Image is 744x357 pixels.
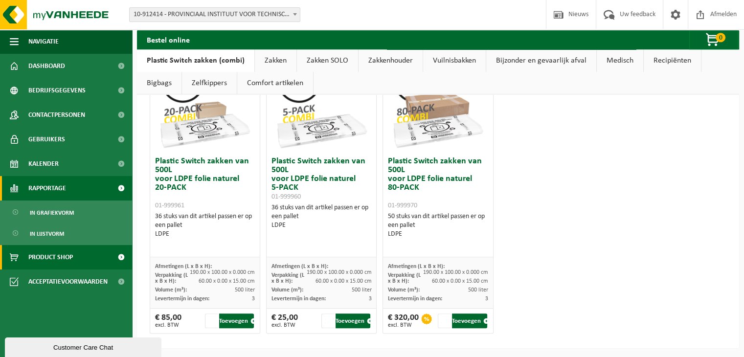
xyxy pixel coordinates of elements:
[388,202,417,209] span: 01-999970
[28,78,86,103] span: Bedrijfsgegevens
[388,322,419,328] span: excl. BTW
[423,49,486,72] a: Vuilnisbakken
[28,54,65,78] span: Dashboard
[235,287,255,293] span: 500 liter
[199,278,255,284] span: 60.00 x 0.00 x 15.00 cm
[28,176,66,201] span: Rapportage
[205,313,218,328] input: 1
[271,221,371,230] div: LDPE
[336,313,370,328] button: Toevoegen
[30,203,74,222] span: In grafiekvorm
[388,157,488,210] h3: Plastic Switch zakken van 500L voor LDPE folie naturel 80-PACK
[271,272,304,284] span: Verpakking (L x B x H):
[438,313,451,328] input: 1
[388,287,420,293] span: Volume (m³):
[359,49,423,72] a: Zakkenhouder
[485,296,488,302] span: 3
[271,264,328,269] span: Afmetingen (L x B x H):
[432,278,488,284] span: 60.00 x 0.00 x 15.00 cm
[155,287,187,293] span: Volume (m³):
[388,264,445,269] span: Afmetingen (L x B x H):
[137,72,181,94] a: Bigbags
[28,29,59,54] span: Navigatie
[388,230,488,239] div: LDPE
[271,157,371,201] h3: Plastic Switch zakken van 500L voor LDPE folie naturel 5-PACK
[190,269,255,275] span: 190.00 x 100.00 x 0.000 cm
[321,313,335,328] input: 1
[155,322,181,328] span: excl. BTW
[155,272,188,284] span: Verpakking (L x B x H):
[30,224,64,243] span: In lijstvorm
[155,230,255,239] div: LDPE
[315,278,371,284] span: 60.00 x 0.00 x 15.00 cm
[255,49,296,72] a: Zakken
[388,296,442,302] span: Levertermijn in dagen:
[28,103,85,127] span: Contactpersonen
[28,127,65,152] span: Gebruikers
[271,296,326,302] span: Levertermijn in dagen:
[155,264,212,269] span: Afmetingen (L x B x H):
[155,212,255,239] div: 36 stuks van dit artikel passen er op een pallet
[716,33,725,42] span: 0
[389,54,487,152] img: 01-999970
[388,272,421,284] span: Verpakking (L x B x H):
[129,7,300,22] span: 10-912414 - PROVINCIAAL INSTITUUT VOOR TECHNISCH ONDERWIJS/DE MASTEN - KAPELLEN
[368,296,371,302] span: 3
[388,212,488,239] div: 50 stuks van dit artikel passen er op een pallet
[155,313,181,328] div: € 85,00
[271,287,303,293] span: Volume (m³):
[28,269,108,294] span: Acceptatievoorwaarden
[155,202,184,209] span: 01-999961
[644,49,701,72] a: Recipiënten
[271,313,298,328] div: € 25,00
[137,49,254,72] a: Plastic Switch zakken (combi)
[271,322,298,328] span: excl. BTW
[297,49,358,72] a: Zakken SOLO
[182,72,237,94] a: Zelfkippers
[5,335,163,357] iframe: chat widget
[2,203,130,222] a: In grafiekvorm
[423,269,488,275] span: 190.00 x 100.00 x 0.000 cm
[468,287,488,293] span: 500 liter
[137,30,200,49] h2: Bestel online
[351,287,371,293] span: 500 liter
[271,193,301,201] span: 01-999960
[2,224,130,243] a: In lijstvorm
[28,245,73,269] span: Product Shop
[156,54,254,152] img: 01-999961
[252,296,255,302] span: 3
[689,30,738,49] button: 0
[306,269,371,275] span: 190.00 x 100.00 x 0.000 cm
[219,313,254,328] button: Toevoegen
[130,8,300,22] span: 10-912414 - PROVINCIAAL INSTITUUT VOOR TECHNISCH ONDERWIJS/DE MASTEN - KAPELLEN
[452,313,487,328] button: Toevoegen
[155,296,209,302] span: Levertermijn in dagen:
[388,313,419,328] div: € 320,00
[271,203,371,230] div: 36 stuks van dit artikel passen er op een pallet
[155,157,255,210] h3: Plastic Switch zakken van 500L voor LDPE folie naturel 20-PACK
[237,72,313,94] a: Comfort artikelen
[28,152,59,176] span: Kalender
[486,49,596,72] a: Bijzonder en gevaarlijk afval
[597,49,643,72] a: Medisch
[272,54,370,152] img: 01-999960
